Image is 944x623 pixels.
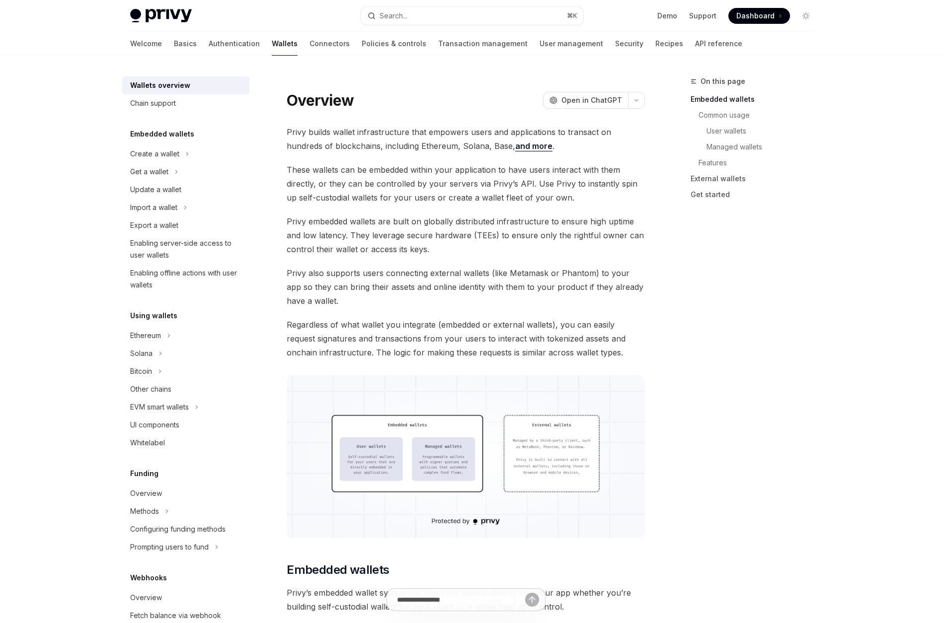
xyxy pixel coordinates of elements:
[655,32,683,56] a: Recipes
[130,487,162,499] div: Overview
[122,538,249,556] button: Toggle Prompting users to fund section
[287,91,354,109] h1: Overview
[130,166,168,178] div: Get a wallet
[130,572,167,584] h5: Webhooks
[691,91,822,107] a: Embedded wallets
[310,32,350,56] a: Connectors
[691,107,822,123] a: Common usage
[130,267,243,291] div: Enabling offline actions with user wallets
[122,163,249,181] button: Toggle Get a wallet section
[691,155,822,171] a: Features
[798,8,814,24] button: Toggle dark mode
[130,184,181,196] div: Update a wallet
[122,181,249,199] a: Update a wallet
[515,141,552,151] a: and more
[122,216,249,234] a: Export a wallet
[130,32,162,56] a: Welcome
[287,375,645,538] img: images/walletoverview.png
[287,125,645,153] span: Privy builds wallet infrastructure that empowers users and applications to transact on hundreds o...
[130,148,179,160] div: Create a wallet
[122,398,249,416] button: Toggle EVM smart wallets section
[130,202,177,213] div: Import a wallet
[561,95,622,105] span: Open in ChatGPT
[122,76,249,94] a: Wallets overview
[736,11,775,21] span: Dashboard
[130,468,158,480] h5: Funding
[130,97,176,109] div: Chain support
[130,523,226,535] div: Configuring funding methods
[122,145,249,163] button: Toggle Create a wallet section
[130,383,171,395] div: Other chains
[287,163,645,205] span: These wallets can be embedded within your application to have users interact with them directly, ...
[130,128,194,140] h5: Embedded wallets
[361,7,583,25] button: Open search
[122,502,249,520] button: Toggle Methods section
[122,264,249,294] a: Enabling offline actions with user wallets
[130,505,159,517] div: Methods
[691,171,822,187] a: External wallets
[657,11,677,21] a: Demo
[287,214,645,256] span: Privy embedded wallets are built on globally distributed infrastructure to ensure high uptime and...
[122,416,249,434] a: UI components
[543,92,628,109] button: Open in ChatGPT
[122,94,249,112] a: Chain support
[122,234,249,264] a: Enabling server-side access to user wallets
[615,32,643,56] a: Security
[130,365,152,377] div: Bitcoin
[691,187,822,203] a: Get started
[689,11,716,21] a: Support
[130,419,179,431] div: UI components
[272,32,298,56] a: Wallets
[287,562,389,578] span: Embedded wallets
[122,520,249,538] a: Configuring funding methods
[122,434,249,452] a: Whitelabel
[695,32,742,56] a: API reference
[130,9,192,23] img: light logo
[728,8,790,24] a: Dashboard
[122,380,249,398] a: Other chains
[287,266,645,308] span: Privy also supports users connecting external wallets (like Metamask or Phantom) to your app so t...
[540,32,603,56] a: User management
[130,592,162,604] div: Overview
[438,32,528,56] a: Transaction management
[122,589,249,607] a: Overview
[130,219,178,231] div: Export a wallet
[130,310,177,322] h5: Using wallets
[287,318,645,359] span: Regardless of what wallet you integrate (embedded or external wallets), you can easily request si...
[130,610,221,622] div: Fetch balance via webhook
[122,327,249,345] button: Toggle Ethereum section
[380,10,407,22] div: Search...
[701,75,745,87] span: On this page
[130,79,190,91] div: Wallets overview
[567,12,577,20] span: ⌘ K
[691,123,822,139] a: User wallets
[691,139,822,155] a: Managed wallets
[209,32,260,56] a: Authentication
[130,237,243,261] div: Enabling server-side access to user wallets
[362,32,426,56] a: Policies & controls
[122,345,249,362] button: Toggle Solana section
[130,437,165,449] div: Whitelabel
[122,199,249,216] button: Toggle Import a wallet section
[130,541,209,553] div: Prompting users to fund
[122,362,249,380] button: Toggle Bitcoin section
[525,593,539,607] button: Send message
[122,485,249,502] a: Overview
[174,32,197,56] a: Basics
[397,589,525,611] input: Ask a question...
[130,401,189,413] div: EVM smart wallets
[130,330,161,342] div: Ethereum
[130,347,153,359] div: Solana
